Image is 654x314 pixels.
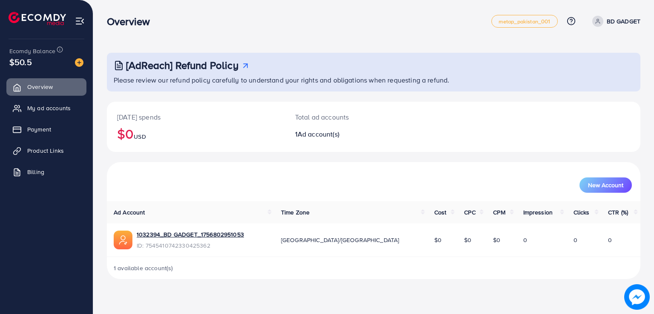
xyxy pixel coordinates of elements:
[27,146,64,155] span: Product Links
[6,121,86,138] a: Payment
[434,236,442,244] span: $0
[117,112,275,122] p: [DATE] spends
[608,208,628,217] span: CTR (%)
[75,58,83,67] img: image
[493,236,500,244] span: $0
[464,236,471,244] span: $0
[137,241,244,250] span: ID: 7545410742330425362
[589,16,640,27] a: BD GADGET
[491,15,558,28] a: metap_pakistan_001
[434,208,447,217] span: Cost
[114,264,173,272] span: 1 available account(s)
[114,231,132,249] img: ic-ads-acc.e4c84228.svg
[107,15,157,28] h3: Overview
[126,59,238,71] h3: [AdReach] Refund Policy
[114,208,145,217] span: Ad Account
[624,284,650,310] img: image
[27,83,53,91] span: Overview
[6,142,86,159] a: Product Links
[281,236,399,244] span: [GEOGRAPHIC_DATA]/[GEOGRAPHIC_DATA]
[523,208,553,217] span: Impression
[499,19,551,24] span: metap_pakistan_001
[523,236,527,244] span: 0
[9,47,55,55] span: Ecomdy Balance
[75,16,85,26] img: menu
[574,236,577,244] span: 0
[27,168,44,176] span: Billing
[27,104,71,112] span: My ad accounts
[27,125,51,134] span: Payment
[117,126,275,142] h2: $0
[6,163,86,180] a: Billing
[134,132,146,141] span: USD
[574,208,590,217] span: Clicks
[464,208,475,217] span: CPC
[608,236,612,244] span: 0
[137,230,244,239] a: 1032394_BD GADGET_1756802951053
[588,182,623,188] span: New Account
[579,177,632,193] button: New Account
[6,78,86,95] a: Overview
[9,12,66,25] img: logo
[281,208,310,217] span: Time Zone
[493,208,505,217] span: CPM
[295,112,408,122] p: Total ad accounts
[295,130,408,138] h2: 1
[9,56,32,68] span: $50.5
[6,100,86,117] a: My ad accounts
[298,129,339,139] span: Ad account(s)
[114,75,635,85] p: Please review our refund policy carefully to understand your rights and obligations when requesti...
[607,16,640,26] p: BD GADGET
